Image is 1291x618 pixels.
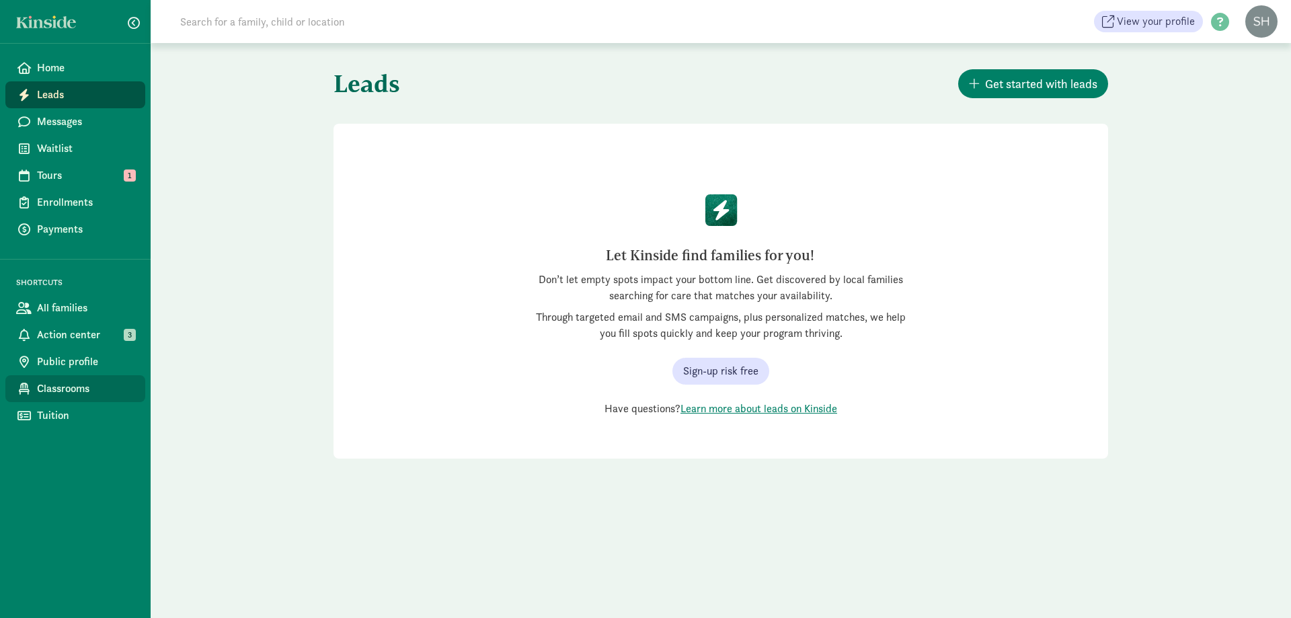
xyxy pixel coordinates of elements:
[530,309,912,342] p: Through targeted email and SMS campaigns, plus personalized matches, we help you fill spots quick...
[5,54,145,81] a: Home
[5,108,145,135] a: Messages
[5,81,145,108] a: Leads
[5,402,145,429] a: Tuition
[124,169,136,182] span: 1
[1224,553,1291,618] iframe: Chat Widget
[5,189,145,216] a: Enrollments
[683,363,758,379] span: Sign-up risk free
[124,329,136,341] span: 3
[985,75,1097,93] span: Get started with leads
[37,327,134,343] span: Action center
[530,401,912,417] div: Have questions?
[1117,13,1195,30] span: View your profile
[5,321,145,348] a: Action center 3
[958,69,1108,98] button: Get started with leads
[37,60,134,76] span: Home
[37,300,134,316] span: All families
[37,381,134,397] span: Classrooms
[37,221,134,237] span: Payments
[541,245,879,266] h2: Let Kinside find families for you!
[5,135,145,162] a: Waitlist
[5,348,145,375] a: Public profile
[37,167,134,184] span: Tours
[5,216,145,243] a: Payments
[37,114,134,130] span: Messages
[530,272,912,304] p: Don’t let empty spots impact your bottom line. Get discovered by local families searching for car...
[37,408,134,424] span: Tuition
[37,194,134,210] span: Enrollments
[5,295,145,321] a: All families
[37,354,134,370] span: Public profile
[680,401,837,416] a: Learn more about leads on Kinside
[5,162,145,189] a: Tours 1
[172,8,549,35] input: Search for a family, child or location
[1094,11,1203,32] a: View your profile
[37,141,134,157] span: Waitlist
[37,87,134,103] span: Leads
[5,375,145,402] a: Classrooms
[334,59,718,108] h1: Leads
[672,358,769,385] button: Sign-up risk free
